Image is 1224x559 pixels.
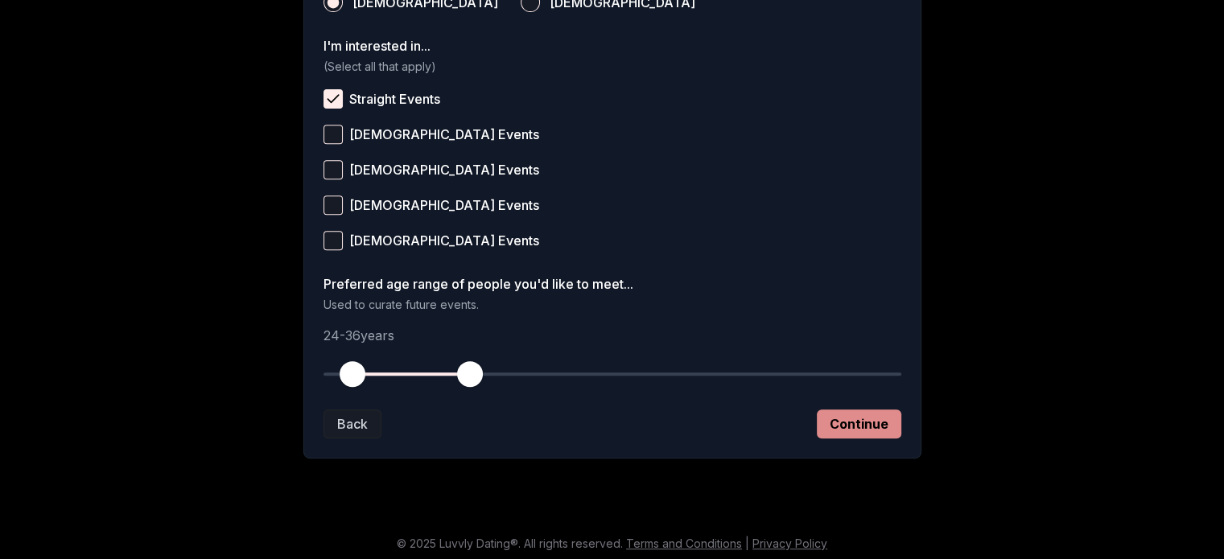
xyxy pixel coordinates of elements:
[349,92,440,105] span: Straight Events
[324,326,901,345] p: 24 - 36 years
[324,277,901,290] label: Preferred age range of people you'd like to meet...
[349,163,539,176] span: [DEMOGRAPHIC_DATA] Events
[745,536,749,550] span: |
[349,234,539,247] span: [DEMOGRAPHIC_DATA] Events
[324,160,343,179] button: [DEMOGRAPHIC_DATA] Events
[752,536,827,550] a: Privacy Policy
[324,409,381,438] button: Back
[349,199,539,212] span: [DEMOGRAPHIC_DATA] Events
[324,59,901,75] p: (Select all that apply)
[324,231,343,250] button: [DEMOGRAPHIC_DATA] Events
[324,89,343,109] button: Straight Events
[324,39,901,52] label: I'm interested in...
[324,125,343,144] button: [DEMOGRAPHIC_DATA] Events
[626,536,742,550] a: Terms and Conditions
[324,297,901,313] p: Used to curate future events.
[349,128,539,141] span: [DEMOGRAPHIC_DATA] Events
[324,195,343,215] button: [DEMOGRAPHIC_DATA] Events
[817,409,901,438] button: Continue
